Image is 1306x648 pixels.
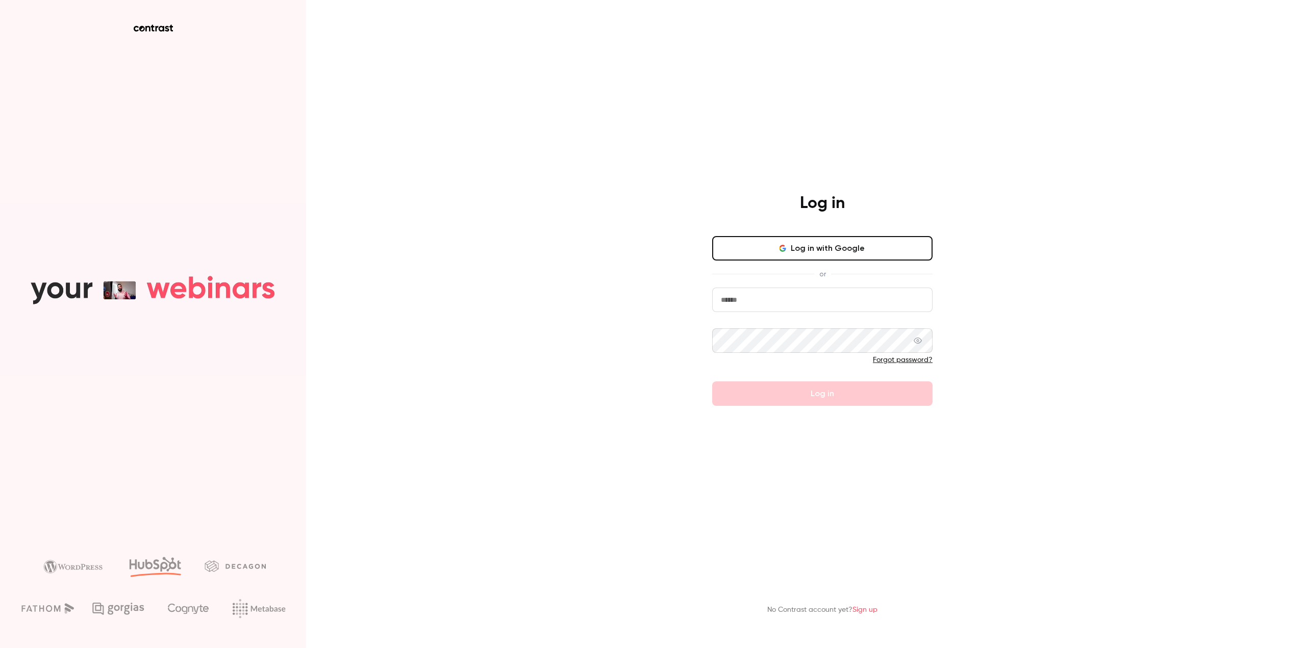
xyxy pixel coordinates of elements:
[767,605,877,615] p: No Contrast account yet?
[814,269,831,279] span: or
[205,560,266,572] img: decagon
[873,356,933,364] a: Forgot password?
[712,236,933,261] button: Log in with Google
[852,606,877,613] a: Sign up
[800,193,845,214] h4: Log in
